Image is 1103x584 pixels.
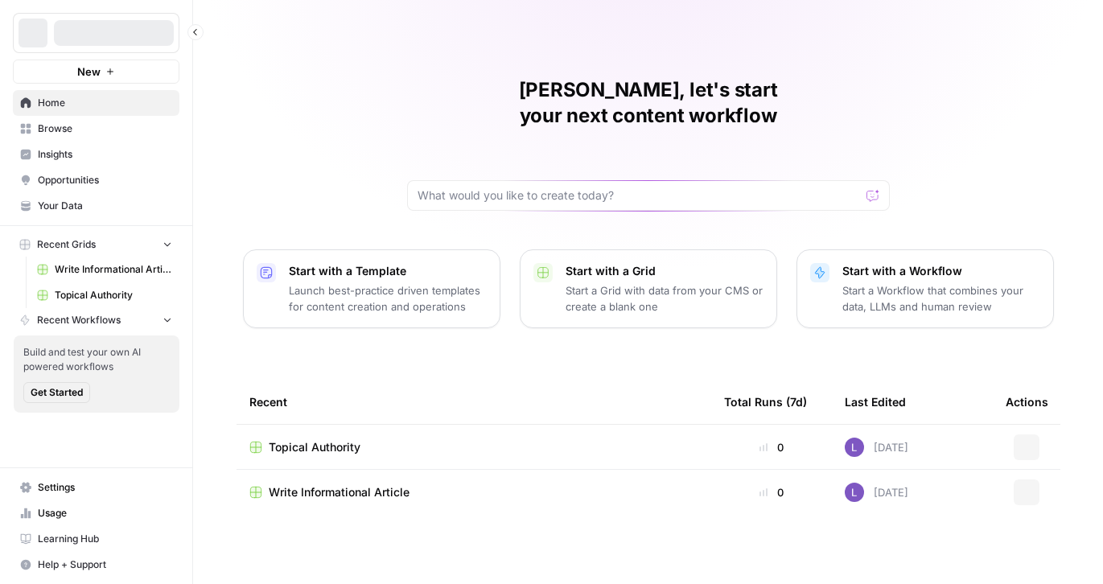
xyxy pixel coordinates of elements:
[23,382,90,403] button: Get Started
[269,484,410,500] span: Write Informational Article
[520,249,777,328] button: Start with a GridStart a Grid with data from your CMS or create a blank one
[407,77,890,129] h1: [PERSON_NAME], let's start your next content workflow
[38,480,172,495] span: Settings
[38,121,172,136] span: Browse
[724,380,807,424] div: Total Runs (7d)
[31,385,83,400] span: Get Started
[37,313,121,327] span: Recent Workflows
[13,232,179,257] button: Recent Grids
[77,64,101,80] span: New
[38,506,172,520] span: Usage
[796,249,1054,328] button: Start with a WorkflowStart a Workflow that combines your data, LLMs and human review
[724,439,819,455] div: 0
[38,557,172,572] span: Help + Support
[55,262,172,277] span: Write Informational Article
[845,380,906,424] div: Last Edited
[13,526,179,552] a: Learning Hub
[249,380,698,424] div: Recent
[13,167,179,193] a: Opportunities
[37,237,96,252] span: Recent Grids
[38,199,172,213] span: Your Data
[243,249,500,328] button: Start with a TemplateLaunch best-practice driven templates for content creation and operations
[724,484,819,500] div: 0
[289,263,487,279] p: Start with a Template
[418,187,860,204] input: What would you like to create today?
[13,308,179,332] button: Recent Workflows
[13,193,179,219] a: Your Data
[38,147,172,162] span: Insights
[842,263,1040,279] p: Start with a Workflow
[845,438,864,457] img: rn7sh892ioif0lo51687sih9ndqw
[845,483,908,502] div: [DATE]
[13,142,179,167] a: Insights
[845,438,908,457] div: [DATE]
[38,532,172,546] span: Learning Hub
[13,475,179,500] a: Settings
[1006,380,1048,424] div: Actions
[13,552,179,578] button: Help + Support
[13,60,179,84] button: New
[55,288,172,302] span: Topical Authority
[249,439,698,455] a: Topical Authority
[845,483,864,502] img: rn7sh892ioif0lo51687sih9ndqw
[38,96,172,110] span: Home
[23,345,170,374] span: Build and test your own AI powered workflows
[13,116,179,142] a: Browse
[269,439,360,455] span: Topical Authority
[289,282,487,315] p: Launch best-practice driven templates for content creation and operations
[566,263,763,279] p: Start with a Grid
[566,282,763,315] p: Start a Grid with data from your CMS or create a blank one
[13,90,179,116] a: Home
[30,282,179,308] a: Topical Authority
[38,173,172,187] span: Opportunities
[249,484,698,500] a: Write Informational Article
[842,282,1040,315] p: Start a Workflow that combines your data, LLMs and human review
[13,500,179,526] a: Usage
[30,257,179,282] a: Write Informational Article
